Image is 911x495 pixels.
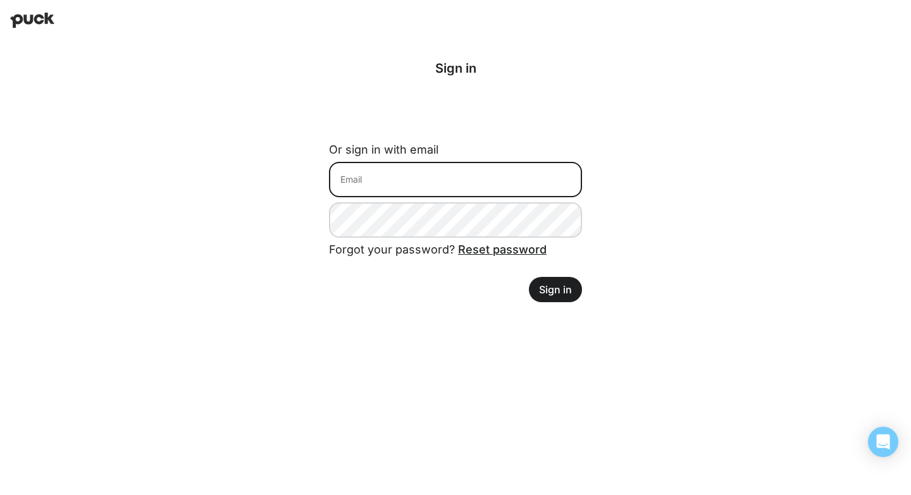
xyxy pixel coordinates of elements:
div: Sign in [329,61,582,76]
img: Puck home [10,13,54,28]
span: Forgot your password? [329,243,547,256]
label: Or sign in with email [329,143,438,156]
iframe: Sign in with Google Button [323,97,588,125]
input: Email [329,162,582,197]
div: Open Intercom Messenger [868,427,898,457]
button: Sign in [529,277,582,302]
a: Reset password [458,243,547,256]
